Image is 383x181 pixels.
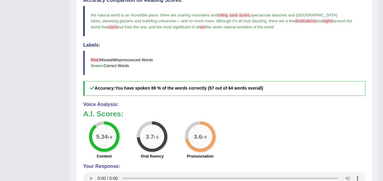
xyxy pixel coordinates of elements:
[187,153,213,159] label: Pronunciation
[202,135,207,139] small: / 5
[218,13,228,17] span: rolling
[83,110,123,118] b: A.I. Scores:
[83,164,365,169] h4: Your Response:
[108,135,112,139] small: / 6
[83,42,365,48] h4: Labels:
[83,102,365,107] h4: Voice Analysis:
[229,13,238,17] span: sand
[96,133,108,140] big: 5.34
[101,19,102,23] span: .
[176,19,180,23] span: —
[91,63,104,68] b: Green:
[97,153,112,159] label: Content
[102,19,176,23] span: steaming geysers and bubbling volcanoes
[83,81,365,95] h5: Accuracy:
[83,51,365,75] blockquote: Missed/Mispronounced Words Correct Words
[118,25,147,29] span: out from the rest
[194,133,202,140] big: 3.6
[91,19,353,29] span: around the world that
[100,19,101,23] span: ,
[316,19,323,23] span: and
[239,13,251,17] span: dunes,
[200,25,206,29] span: are
[146,133,154,140] big: 3.7
[206,25,274,29] span: the seven natural wonders of the world
[115,86,263,90] b: You have spoken 89 % of the words correctly (57 out of 64 words overall)
[108,25,118,29] span: stand
[149,25,200,29] span: and the most significant of all
[295,19,316,23] span: destinations
[91,13,218,17] span: the natural world is an incredible place. there are soaring mountains and
[141,153,164,159] label: Oral fluency
[154,135,158,139] small: / 5
[147,25,149,29] span: .
[323,19,333,23] span: sights
[147,25,148,29] span: .
[181,19,295,23] span: and so much more. although it's all truly dazzling, there are a few
[91,58,100,62] b: Red:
